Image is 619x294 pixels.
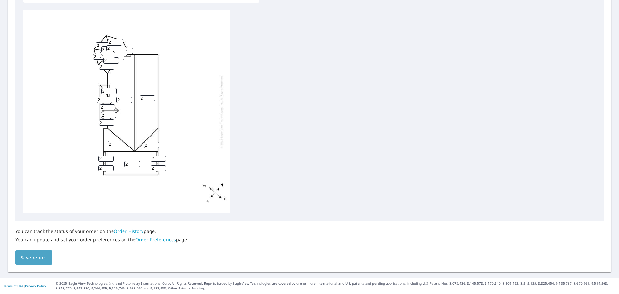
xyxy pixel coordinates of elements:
[114,228,144,234] a: Order History
[15,228,189,234] p: You can track the status of your order on the page.
[15,250,52,265] button: Save report
[25,284,46,288] a: Privacy Policy
[135,237,176,243] a: Order Preferences
[21,254,47,262] span: Save report
[3,284,23,288] a: Terms of Use
[56,281,616,291] p: © 2025 Eagle View Technologies, Inc. and Pictometry International Corp. All Rights Reserved. Repo...
[15,237,189,243] p: You can update and set your order preferences on the page.
[3,284,46,288] p: |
